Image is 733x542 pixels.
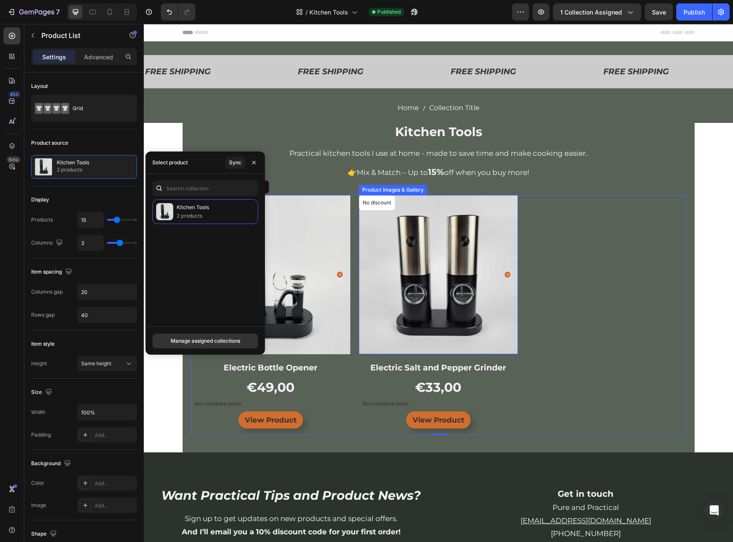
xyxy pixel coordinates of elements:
[171,337,240,345] div: Manage assigned collections
[296,516,589,530] p: [STREET_ADDRESS]
[269,390,320,403] div: View Product
[217,162,282,170] div: Product Images & Gallery
[161,3,195,20] div: Undo/Redo
[8,91,20,98] div: 450
[47,353,207,374] div: €49,00
[309,8,348,17] span: Kitchen Tools
[285,78,336,90] span: Collection Title
[254,78,275,90] span: Home
[31,360,47,367] div: Height
[31,266,74,278] div: Item spacing
[553,3,641,20] button: 1 collection assigned
[38,504,257,512] strong: And I’ll email you a 10% discount code for your first order!
[57,166,89,174] p: 2 products
[31,479,44,487] div: Color
[6,463,288,481] h2: Want Practical Tips and Product News?
[35,158,52,175] img: collection feature img
[177,212,209,220] p: 2 products
[225,157,245,169] button: Sync
[47,171,207,330] a: Electric Bottle Opener
[78,284,137,300] input: Auto
[152,181,258,196] input: Search collection
[31,82,48,90] div: Layout
[95,480,135,487] div: Add...
[31,458,73,469] div: Background
[645,3,673,20] button: Save
[47,171,207,330] img: electric-Bottle-opener-set-with-stand.jpg
[215,353,374,374] div: €33,00
[47,337,207,351] a: Electric Bottle Opener
[704,500,724,521] div: Open Intercom Messenger
[3,3,64,20] button: 7
[152,333,258,349] button: Manage assigned collections
[215,171,374,330] a: Electric Salt and Pepper Grinder
[77,356,137,371] button: Same height
[192,247,200,254] button: Carousel Next Arrow
[156,203,173,220] img: collections
[31,501,46,509] div: Image
[31,340,55,348] div: Item style
[296,477,589,490] p: Pure and Practical
[31,139,68,147] div: Product source
[45,99,544,117] h2: Kitchen Tools
[154,41,220,55] p: FREE SHIPPING
[31,387,54,398] div: Size
[31,237,64,249] div: Columns
[31,408,45,416] div: Width
[377,492,507,501] a: [EMAIL_ADDRESS][DOMAIN_NAME]
[6,156,20,163] div: Beta
[460,41,525,55] p: FREE SHIPPING
[95,431,135,439] div: Add...
[305,8,308,17] span: /
[78,212,103,227] input: Auto
[31,196,49,204] div: Display
[684,8,705,17] div: Publish
[95,388,159,405] button: View Product
[41,30,114,41] p: Product List
[676,3,712,20] button: Publish
[360,247,367,254] button: Carousel Next Arrow
[78,235,103,251] input: Auto
[31,528,58,540] div: Shape
[262,388,327,405] button: View Product
[95,502,135,510] div: Add...
[51,377,203,382] p: No compare price
[414,465,470,475] strong: Get in touch
[307,41,372,55] p: FREE SHIPPING
[218,377,371,382] p: No compare price
[58,159,90,167] div: Product List
[46,125,544,134] p: Practical kitchen tools I use at home - made to save time and make cooking easier.
[144,24,733,542] iframe: Design area
[152,159,188,166] div: Select product
[215,171,374,330] img: Two stainless steel and black electric spice grinders with LED lights, shown side by side on char...
[42,52,66,61] p: Settings
[177,203,209,212] p: Kitchen Tools
[84,52,113,61] p: Advanced
[56,7,60,17] p: 7
[51,175,80,183] p: No discount
[31,311,55,319] div: Rows gap
[377,8,401,16] span: Published
[81,360,111,367] span: Same height
[229,159,241,166] div: Sync
[215,337,374,351] a: Electric Salt and Pepper Grinder
[652,9,666,16] span: Save
[46,143,544,153] p: 👉Mix & Match – Up to off when you buy more!
[296,503,589,516] p: [PHONE_NUMBER]
[78,405,137,420] input: Auto
[219,175,247,183] p: No discount
[31,216,53,224] div: Products
[284,143,300,153] strong: 15%
[78,307,137,323] input: Auto
[31,431,51,439] div: Padding
[101,390,153,403] div: View Product
[31,288,63,296] div: Columns gap
[57,160,89,166] p: Kitchen Tools
[7,488,288,501] p: Sign up to get updates on new products and special offers.
[560,8,622,17] span: 1 collection assigned
[73,99,125,118] div: Grid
